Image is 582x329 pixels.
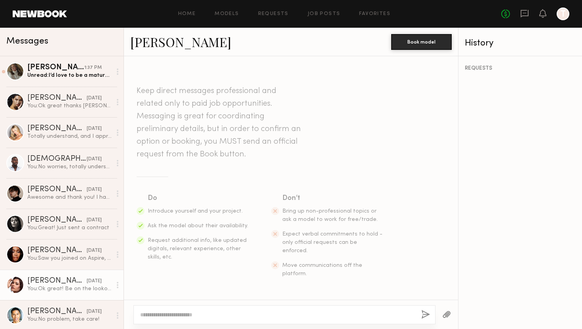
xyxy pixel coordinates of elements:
a: Favorites [359,11,390,17]
span: Ask the model about their availability. [148,223,248,228]
a: Models [215,11,239,17]
div: [PERSON_NAME] [27,186,87,194]
div: You: Great! Just sent a contract [27,224,112,232]
div: 1:37 PM [84,64,102,72]
a: Requests [258,11,289,17]
div: Awesome and thank you! I have gone ahead and signed up. Please let me know if you need anything e... [27,194,112,201]
span: Introduce yourself and your project. [148,209,243,214]
div: You: No problem, take care! [27,316,112,323]
div: [PERSON_NAME] [27,247,87,255]
div: You: Saw you joined on Aspire, thanks [PERSON_NAME]! Be on the lookout for a contract and welcome... [27,255,112,262]
span: Expect verbal commitments to hold - only official requests can be enforced. [282,232,382,253]
span: Messages [6,37,48,46]
div: [PERSON_NAME] [27,277,87,285]
div: You: No worries, totally understand! [27,163,112,171]
div: [PERSON_NAME] [27,64,84,72]
div: [DATE] [87,308,102,316]
a: Book model [391,38,452,45]
a: [PERSON_NAME] [130,33,231,50]
div: [PERSON_NAME] [27,216,87,224]
div: You: Ok great! Be on the lookout for a contract and welcome email - will send either [DATE] or [D... [27,285,112,293]
div: [PERSON_NAME] [27,125,87,133]
span: Bring up non-professional topics or ask a model to work for free/trade. [282,209,378,222]
div: Totally understand, and I appreciate you keeping me in mind for future projects! I really admire ... [27,133,112,140]
a: Job Posts [308,11,340,17]
div: [DATE] [87,186,102,194]
div: [PERSON_NAME] [27,308,87,316]
div: You: Ok great thanks [PERSON_NAME]! [27,102,112,110]
div: Do [148,193,249,204]
div: [DATE] [87,278,102,285]
span: Request additional info, like updated digitals, relevant experience, other skills, etc. [148,238,247,260]
div: [DATE] [87,217,102,224]
div: [DATE] [87,247,102,255]
div: [DATE] [87,156,102,163]
div: Unread: I’d love to be a mature face for your print/video campaigns! [27,72,112,79]
div: [PERSON_NAME] [27,94,87,102]
header: Keep direct messages professional and related only to paid job opportunities. Messaging is great ... [137,85,303,161]
div: History [465,39,576,48]
div: [DATE] [87,95,102,102]
div: Don’t [282,193,384,204]
a: T [557,8,569,20]
a: Home [178,11,196,17]
div: REQUESTS [465,66,576,71]
span: Move communications off the platform. [282,263,362,276]
div: [DATE] [87,125,102,133]
div: [DEMOGRAPHIC_DATA][PERSON_NAME] [27,155,87,163]
button: Book model [391,34,452,50]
